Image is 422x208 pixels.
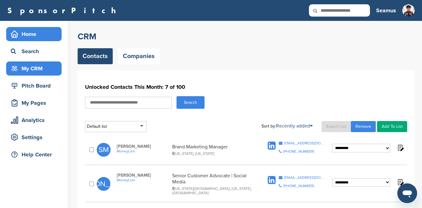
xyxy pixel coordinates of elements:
[6,147,62,162] a: Help Center
[9,29,62,40] div: Home
[172,144,254,156] div: Brand Marketing Manager
[117,144,169,149] span: [PERSON_NAME]
[172,186,254,195] div: [US_STATE][GEOGRAPHIC_DATA], [US_STATE], [GEOGRAPHIC_DATA]
[6,96,62,110] a: My Pages
[172,173,254,195] div: Senior Customer Advocate | Social Media
[118,48,160,64] a: Companies
[6,130,62,144] a: Settings
[78,48,113,64] a: Contacts
[6,79,62,93] a: Pitch Board
[396,178,404,186] img: Notes
[6,27,62,41] a: Home
[276,123,313,129] a: Recently added
[97,177,111,191] span: [PERSON_NAME]
[351,121,376,132] a: Remove
[9,97,62,108] div: My Pages
[9,46,62,57] div: Search
[85,121,147,132] div: Default list
[376,4,396,17] a: Seamus
[7,6,120,14] a: SponsorPitch
[85,81,407,92] h1: Unlocked Contacts This Month: 7 of 100
[284,176,325,179] div: [EMAIL_ADDRESS][DOMAIN_NAME]
[262,124,313,128] div: Sort by:
[376,6,396,15] h3: Seamus
[117,178,169,182] a: MoneyLion
[9,149,62,160] div: Help Center
[78,31,415,42] h2: CRM
[172,151,254,156] div: [US_STATE], [US_STATE]
[283,150,314,153] div: [PHONE_NUMBER]
[284,141,325,145] div: [EMAIL_ADDRESS][DOMAIN_NAME]
[9,80,62,91] div: Pitch Board
[117,149,169,153] a: MoneyLion
[9,132,62,143] div: Settings
[397,183,417,203] iframe: Button to launch messaging window
[97,143,111,157] span: SM
[402,4,415,17] img: Seamus pic
[6,113,62,127] a: Analytics
[322,121,351,132] a: Export List
[117,173,169,178] span: [PERSON_NAME]
[377,121,407,132] a: Add To List
[9,63,62,74] div: My CRM
[6,44,62,58] a: Search
[6,61,62,76] a: My CRM
[177,96,205,109] button: Search
[9,115,62,126] div: Analytics
[283,184,314,188] div: [PHONE_NUMBER]
[396,144,404,151] img: Notes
